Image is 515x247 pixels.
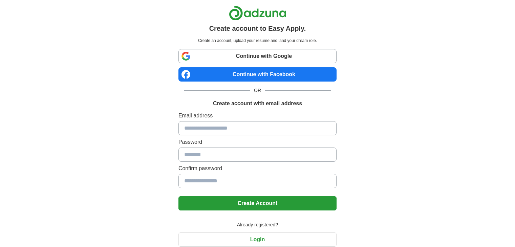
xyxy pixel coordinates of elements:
button: Create Account [178,196,337,210]
a: Continue with Google [178,49,337,63]
a: Continue with Facebook [178,67,337,82]
span: OR [250,87,265,94]
button: Login [178,232,337,247]
label: Email address [178,112,337,120]
span: Already registered? [233,221,282,228]
h1: Create account with email address [213,99,302,108]
p: Create an account, upload your resume and land your dream role. [180,38,335,44]
a: Login [178,237,337,242]
label: Confirm password [178,164,337,173]
h1: Create account to Easy Apply. [209,23,306,33]
img: Adzuna logo [229,5,286,21]
label: Password [178,138,337,146]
